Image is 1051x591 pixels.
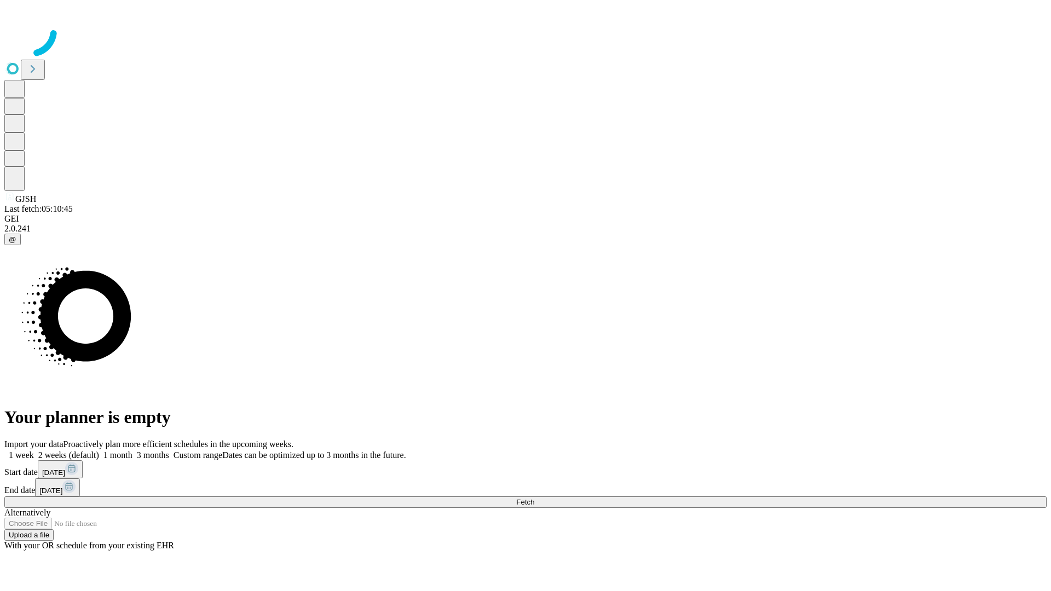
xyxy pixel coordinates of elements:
[9,450,34,460] span: 1 week
[4,234,21,245] button: @
[9,235,16,244] span: @
[174,450,222,460] span: Custom range
[4,214,1047,224] div: GEI
[222,450,406,460] span: Dates can be optimized up to 3 months in the future.
[4,407,1047,427] h1: Your planner is empty
[4,529,54,541] button: Upload a file
[4,541,174,550] span: With your OR schedule from your existing EHR
[38,460,83,478] button: [DATE]
[35,478,80,496] button: [DATE]
[137,450,169,460] span: 3 months
[4,439,63,449] span: Import your data
[4,224,1047,234] div: 2.0.241
[38,450,99,460] span: 2 weeks (default)
[4,478,1047,496] div: End date
[4,496,1047,508] button: Fetch
[63,439,293,449] span: Proactively plan more efficient schedules in the upcoming weeks.
[4,508,50,517] span: Alternatively
[4,204,73,213] span: Last fetch: 05:10:45
[4,460,1047,478] div: Start date
[15,194,36,204] span: GJSH
[39,486,62,495] span: [DATE]
[516,498,534,506] span: Fetch
[103,450,132,460] span: 1 month
[42,468,65,477] span: [DATE]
